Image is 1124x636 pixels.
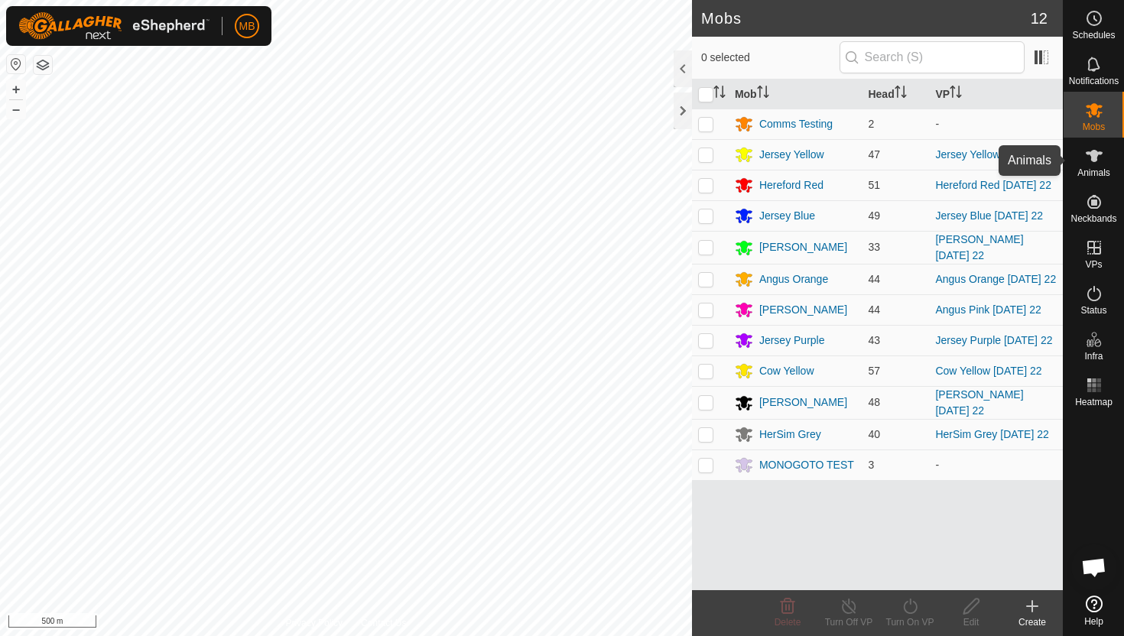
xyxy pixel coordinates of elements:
p-sorticon: Activate to sort [950,88,962,100]
a: Cow Yellow [DATE] 22 [935,365,1041,377]
span: 2 [868,118,874,130]
span: 33 [868,241,880,253]
div: Edit [940,615,1002,629]
span: 40 [868,428,880,440]
span: Neckbands [1070,214,1116,223]
span: Help [1084,617,1103,626]
div: Angus Orange [759,271,828,287]
a: Angus Orange [DATE] 22 [935,273,1056,285]
span: 44 [868,273,880,285]
img: Gallagher Logo [18,12,210,40]
th: VP [929,79,1063,109]
a: Jersey Purple [DATE] 22 [935,334,1052,346]
td: - [929,449,1063,480]
a: Jersey Yellow [DATE] 20 [935,148,1051,161]
a: Contact Us [361,616,406,630]
div: Create [1002,615,1063,629]
div: Hereford Red [759,177,824,193]
span: 49 [868,209,880,222]
div: Cow Yellow [759,363,814,379]
div: [PERSON_NAME] [759,239,847,255]
span: VPs [1085,260,1102,269]
div: Jersey Purple [759,333,825,349]
div: [PERSON_NAME] [759,394,847,410]
a: Angus Pink [DATE] 22 [935,303,1041,316]
a: HerSim Grey [DATE] 22 [935,428,1048,440]
span: Status [1080,306,1106,315]
span: 0 selected [701,50,840,66]
a: Hereford Red [DATE] 22 [935,179,1051,191]
span: 51 [868,179,880,191]
a: Privacy Policy [285,616,343,630]
a: [PERSON_NAME] [DATE] 22 [935,388,1023,417]
span: 47 [868,148,880,161]
span: Animals [1077,168,1110,177]
button: + [7,80,25,99]
h2: Mobs [701,9,1031,28]
span: 57 [868,365,880,377]
div: [PERSON_NAME] [759,302,847,318]
span: 12 [1031,7,1048,30]
span: 48 [868,396,880,408]
button: Reset Map [7,55,25,73]
span: Schedules [1072,31,1115,40]
span: Heatmap [1075,397,1113,407]
p-sorticon: Activate to sort [895,88,907,100]
span: MB [239,18,255,34]
span: 3 [868,459,874,471]
th: Head [862,79,929,109]
span: 44 [868,303,880,316]
div: Turn On VP [879,615,940,629]
span: Infra [1084,352,1103,361]
span: 43 [868,334,880,346]
button: – [7,100,25,118]
td: - [929,109,1063,139]
p-sorticon: Activate to sort [757,88,769,100]
span: Mobs [1083,122,1105,131]
th: Mob [729,79,862,109]
a: [PERSON_NAME] [DATE] 22 [935,233,1023,261]
a: Help [1064,589,1124,632]
div: Open chat [1071,544,1117,590]
span: Delete [775,617,801,628]
div: Jersey Yellow [759,147,824,163]
div: Turn Off VP [818,615,879,629]
input: Search (S) [840,41,1025,73]
div: Comms Testing [759,116,833,132]
div: HerSim Grey [759,427,821,443]
div: Jersey Blue [759,208,815,224]
p-sorticon: Activate to sort [713,88,726,100]
a: Jersey Blue [DATE] 22 [935,209,1043,222]
span: Notifications [1069,76,1119,86]
div: MONOGOTO TEST [759,457,854,473]
button: Map Layers [34,56,52,74]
